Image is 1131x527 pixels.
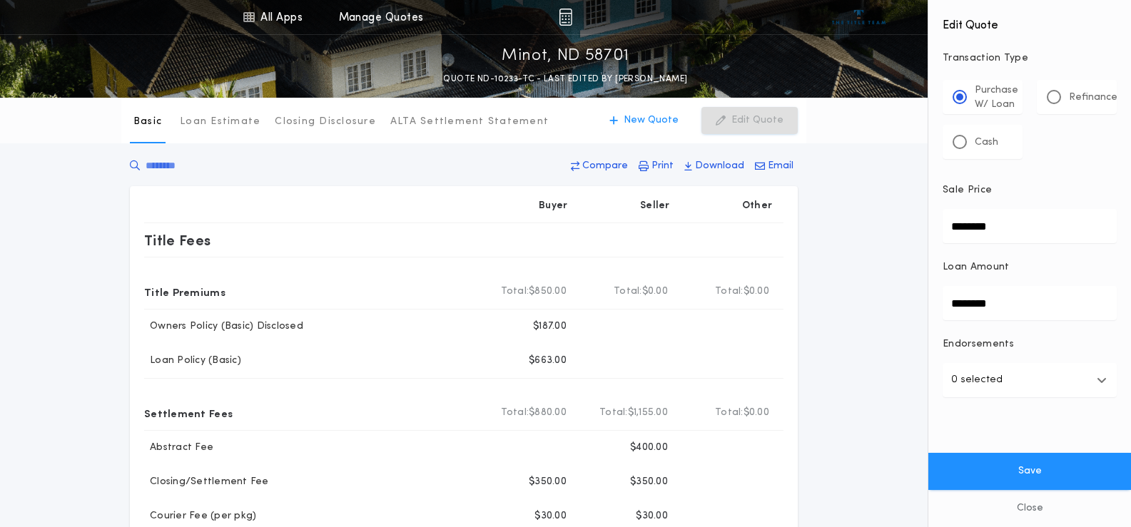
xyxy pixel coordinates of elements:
[630,441,668,455] p: $400.00
[534,509,567,523] p: $30.00
[614,285,642,299] b: Total:
[680,153,749,179] button: Download
[832,10,886,24] img: vs-icon
[768,159,793,173] p: Email
[144,441,213,455] p: Abstract Fee
[943,260,1010,275] p: Loan Amount
[695,159,744,173] p: Download
[144,509,256,523] p: Courier Fee (per pkg)
[975,83,1018,112] p: Purchase W/ Loan
[636,509,668,523] p: $30.00
[559,9,572,26] img: img
[144,401,233,424] p: Settlement Fees
[943,286,1117,320] input: Loan Amount
[144,229,211,252] p: Title Fees
[144,475,269,489] p: Closing/Settlement Fee
[501,406,529,420] b: Total:
[502,45,629,68] p: Minot, ND 58701
[529,354,567,368] p: $663.00
[144,319,303,334] p: Owners Policy (Basic) Disclosed
[443,72,687,86] p: QUOTE ND-10233-TC - LAST EDITED BY [PERSON_NAME]
[975,135,998,150] p: Cash
[595,107,693,134] button: New Quote
[599,406,628,420] b: Total:
[390,115,549,129] p: ALTA Settlement Statement
[567,153,632,179] button: Compare
[529,475,567,489] p: $350.00
[640,199,670,213] p: Seller
[943,9,1117,34] h4: Edit Quote
[744,406,769,420] span: $0.00
[701,107,798,134] button: Edit Quote
[133,115,162,129] p: Basic
[642,285,668,299] span: $0.00
[742,199,772,213] p: Other
[943,209,1117,243] input: Sale Price
[928,490,1131,527] button: Close
[628,406,668,420] span: $1,155.00
[533,319,567,334] p: $187.00
[582,159,628,173] p: Compare
[744,285,769,299] span: $0.00
[943,337,1117,352] p: Endorsements
[144,354,241,368] p: Loan Policy (Basic)
[928,453,1131,490] button: Save
[715,406,744,420] b: Total:
[1069,91,1117,105] p: Refinance
[634,153,678,179] button: Print
[539,199,567,213] p: Buyer
[144,280,225,303] p: Title Premiums
[275,115,376,129] p: Closing Disclosure
[951,372,1003,389] p: 0 selected
[624,113,679,128] p: New Quote
[630,475,668,489] p: $350.00
[943,183,992,198] p: Sale Price
[943,51,1117,66] p: Transaction Type
[180,115,260,129] p: Loan Estimate
[651,159,674,173] p: Print
[943,363,1117,397] button: 0 selected
[529,406,567,420] span: $880.00
[751,153,798,179] button: Email
[731,113,783,128] p: Edit Quote
[715,285,744,299] b: Total:
[529,285,567,299] span: $850.00
[501,285,529,299] b: Total:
